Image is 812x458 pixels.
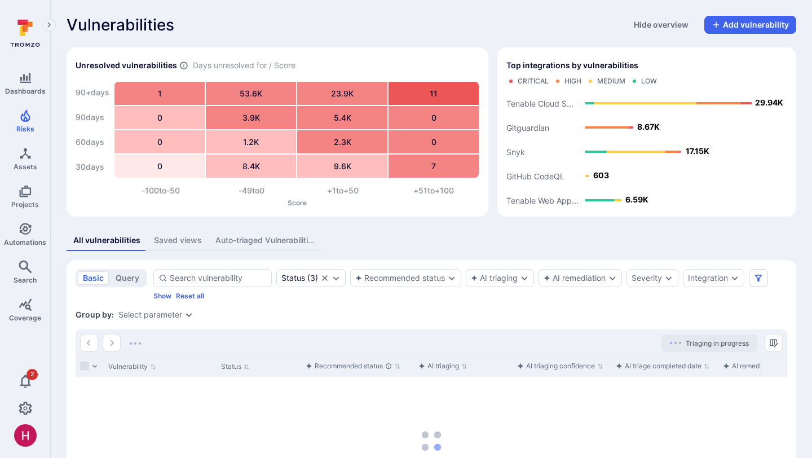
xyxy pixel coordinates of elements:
[111,271,144,285] button: query
[206,106,296,129] div: 3.9K
[76,156,109,178] div: 30 days
[418,362,467,371] button: Sort by function(){return k.createElement(dN.A,{direction:"row",alignItems:"center",gap:4},k.crea...
[544,274,606,283] button: AI remediation
[80,334,98,352] button: Go to the previous page
[418,360,459,372] div: AI triaging
[520,274,529,283] button: Expand dropdown
[114,106,205,129] div: 0
[130,342,141,345] img: Loading...
[355,274,445,283] button: Recommended status
[9,314,41,322] span: Coverage
[517,362,603,371] button: Sort by function(){return k.createElement(dN.A,{direction:"row",alignItems:"center",gap:4},k.crea...
[73,235,140,246] div: All vulnerabilities
[297,155,387,178] div: 9.6K
[193,60,295,72] span: Days unresolved for / Score
[723,362,795,371] button: Sort by function(){return k.createElement(dN.A,{direction:"row",alignItems:"center",gap:4},k.crea...
[42,18,56,32] button: Expand navigation menu
[597,77,625,86] div: Medium
[108,362,156,371] button: Sort by Vulnerability
[627,16,695,34] button: Hide overview
[297,185,389,196] div: +1 to +50
[506,60,638,71] span: Top integrations by vulnerabilities
[206,130,296,153] div: 1.2K
[506,90,787,208] svg: Top integrations by vulnerabilities bar
[14,424,37,447] img: ACg8ocKzQzwPSwOZT_k9C736TfcBpCStqIZdMR9gXOhJgTaH9y_tsw=s96-c
[471,274,518,283] button: AI triaging
[115,185,206,196] div: -100 to -50
[76,309,114,320] span: Group by:
[118,310,193,319] div: grouping parameters
[76,106,109,129] div: 90 days
[184,310,193,319] button: Expand dropdown
[447,274,456,283] button: Expand dropdown
[16,125,34,133] span: Risks
[67,16,174,34] span: Vulnerabilities
[755,98,783,107] text: 29.94K
[765,334,783,352] button: Manage columns
[281,274,318,283] div: ( 3 )
[4,238,46,246] span: Automations
[306,362,400,371] button: Sort by function(){return k.createElement(dN.A,{direction:"row",alignItems:"center",gap:4},k.crea...
[115,199,479,207] p: Score
[688,274,728,283] button: Integration
[14,276,37,284] span: Search
[389,106,479,129] div: 0
[320,274,329,283] button: Clear selection
[389,130,479,153] div: 0
[641,77,657,86] div: Low
[637,122,660,131] text: 8.67K
[616,360,701,372] div: AI triage completed date
[306,360,392,372] div: Recommended status
[206,185,298,196] div: -49 to 0
[281,274,305,283] div: Status
[749,269,768,287] button: Filters
[389,82,479,105] div: 11
[221,362,250,371] button: Sort by Status
[506,98,573,108] text: Tenable Cloud S...
[206,155,296,178] div: 8.4K
[564,77,581,86] div: High
[297,82,387,105] div: 23.9K
[11,200,39,209] span: Projects
[497,47,796,217] div: Top integrations by vulnerabilities
[517,360,595,372] div: AI triaging confidence
[730,274,739,283] button: Expand dropdown
[76,131,109,153] div: 60 days
[389,155,479,178] div: 7
[506,171,564,180] text: GitHub CodeQL
[27,369,38,380] span: 2
[632,274,662,283] button: Severity
[206,82,296,105] div: 53.6K
[45,20,53,30] i: Expand navigation menu
[625,195,648,204] text: 6.59K
[78,271,109,285] button: basic
[506,122,549,133] text: Gitguardian
[616,362,710,371] button: Sort by function(){return k.createElement(dN.A,{direction:"row",alignItems:"center",gap:4},k.crea...
[170,272,267,284] input: Search vulnerability
[297,106,387,129] div: 5.4K
[114,130,205,153] div: 0
[281,274,318,283] button: Status(3)
[593,170,609,180] text: 603
[14,162,37,171] span: Assets
[704,16,796,34] button: Add vulnerability
[76,81,109,104] div: 90+ days
[215,235,314,246] div: Auto-triaged Vulnerabilities
[67,230,796,251] div: assets tabs
[506,147,525,156] text: Snyk
[103,334,121,352] button: Go to the next page
[80,362,89,371] span: Select all rows
[5,87,46,95] span: Dashboards
[153,292,171,300] button: Show
[176,292,204,300] button: Reset all
[118,310,182,319] button: Select parameter
[179,60,188,72] span: Number of vulnerabilities in status ‘Open’ ‘Triaged’ and ‘In process’ divided by score and scanne...
[76,60,177,71] h2: Unresolved vulnerabilities
[14,424,37,447] div: Harshil Parikh
[518,77,549,86] div: Critical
